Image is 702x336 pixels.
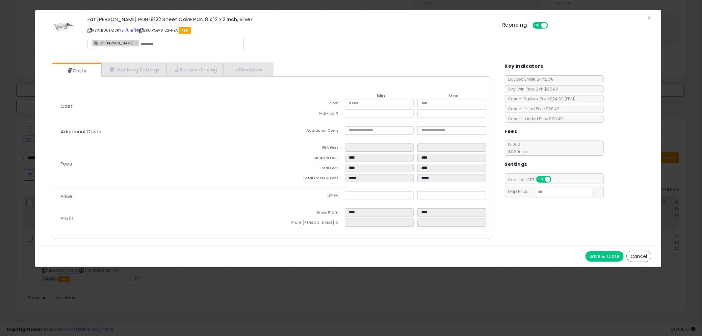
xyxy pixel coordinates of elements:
button: Cancel [626,251,651,262]
p: Fees [55,161,273,167]
a: BuyBox page [125,28,129,33]
h3: Fat [PERSON_NAME] POB-8122 Sheet Cake Pan, 8 x 12 x 2 Inch, Silver [88,17,492,22]
span: ON [533,23,541,28]
span: OFF [550,177,561,182]
span: BuyBox Share 24h: 26% [505,76,553,82]
span: ( FBM ) [565,96,576,102]
span: ON [537,177,545,182]
th: Max [417,93,490,99]
span: Current Listed Price: $20.49 [505,106,560,112]
td: Amazon Fees [273,154,345,164]
p: Price [55,194,273,199]
a: All offer listings [130,28,133,33]
a: Analytics [224,63,273,76]
p: Additional Costs [55,129,273,134]
span: × [647,13,651,23]
h5: Settings [505,160,527,168]
td: Gross Profit [273,208,345,219]
span: Consider CPT: [505,177,560,183]
a: Repricing Settings [101,63,167,76]
td: Listed [273,191,345,201]
span: $24.99 [550,96,576,102]
span: Map Price: [505,189,593,194]
a: × [135,39,139,45]
td: Total Fees [273,164,345,174]
td: FBA Fees [273,143,345,154]
p: Profit [55,216,273,221]
span: Current Landed Price: $20.49 [505,116,563,121]
td: Mark up % [273,109,345,119]
a: Costs [52,64,101,77]
h5: Fees [505,127,517,136]
h5: Repricing: [502,22,529,28]
td: Total Costs & Fees [273,174,345,184]
td: Additional Costs [273,126,345,137]
span: 15.00 % [505,142,527,154]
span: Avg. Win Price 24h: $20.49 [505,86,559,92]
p: Cost [55,104,273,109]
td: Profit [PERSON_NAME] % [273,219,345,229]
span: OFF [547,23,558,28]
span: $0.30 min [505,149,527,154]
p: ASIN: B0017Z3RYS | SKU: POB-8122-FBA [88,25,492,36]
img: 31VJopnF-zL._SL60_.jpg [54,17,74,37]
span: Current Buybox Price: [505,96,576,102]
a: Your listing only [134,28,138,33]
button: Save & Close [585,251,624,262]
td: Cost [273,99,345,109]
span: FBA [179,27,191,34]
th: Min [345,93,417,99]
a: Business Pricing [166,63,224,76]
span: Fat [PERSON_NAME] [92,40,133,46]
h5: Key Indicators [505,62,543,70]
